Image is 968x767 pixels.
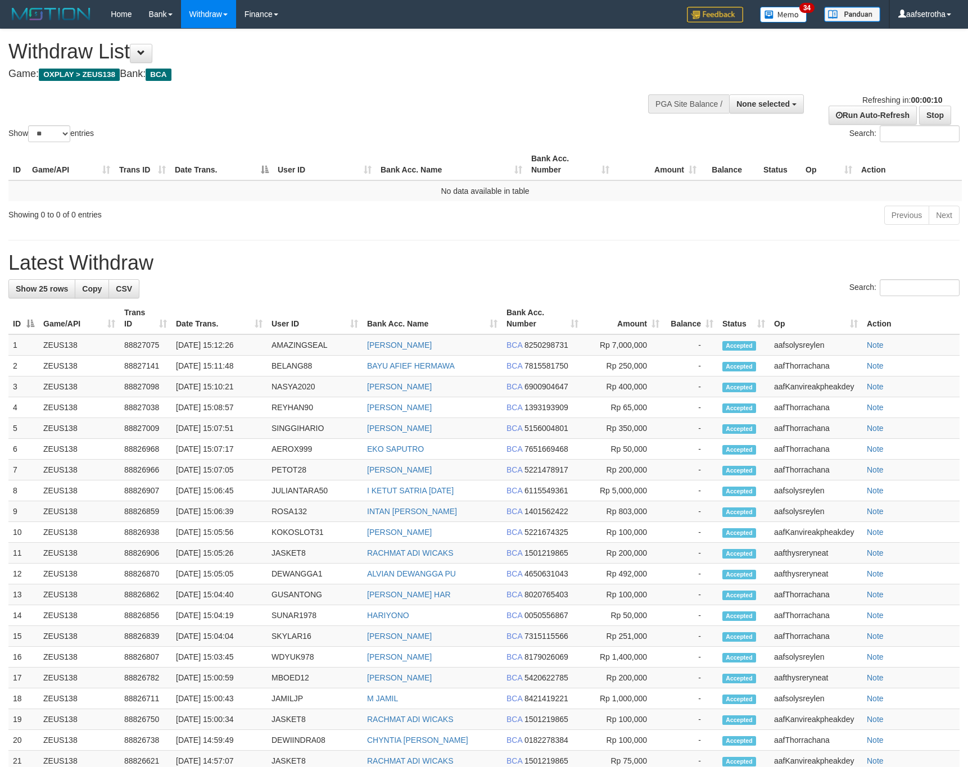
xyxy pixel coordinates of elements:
[8,6,94,22] img: MOTION_logo.png
[267,356,363,376] td: BELANG88
[120,626,171,647] td: 88826839
[722,591,756,600] span: Accepted
[171,564,267,584] td: [DATE] 15:05:05
[867,361,884,370] a: Note
[8,605,39,626] td: 14
[664,480,718,501] td: -
[722,528,756,538] span: Accepted
[770,356,862,376] td: aafThorrachana
[524,424,568,433] span: Copy 5156004801 to clipboard
[849,279,960,296] label: Search:
[583,647,664,668] td: Rp 1,400,000
[867,403,884,412] a: Note
[867,652,884,661] a: Note
[801,148,857,180] th: Op: activate to sort column ascending
[8,418,39,439] td: 5
[664,668,718,688] td: -
[664,522,718,543] td: -
[718,302,770,334] th: Status: activate to sort column ascending
[524,590,568,599] span: Copy 8020765403 to clipboard
[8,302,39,334] th: ID: activate to sort column descending
[664,584,718,605] td: -
[115,148,170,180] th: Trans ID: activate to sort column ascending
[367,652,432,661] a: [PERSON_NAME]
[867,756,884,765] a: Note
[120,501,171,522] td: 88826859
[8,376,39,397] td: 3
[171,460,267,480] td: [DATE] 15:07:05
[770,460,862,480] td: aafThorrachana
[267,480,363,501] td: JULIANTARA50
[664,564,718,584] td: -
[171,376,267,397] td: [DATE] 15:10:21
[120,668,171,688] td: 88826782
[506,590,522,599] span: BCA
[267,460,363,480] td: PETOT28
[770,480,862,501] td: aafsolysreylen
[120,564,171,584] td: 88826870
[929,206,960,225] a: Next
[506,507,522,516] span: BCA
[583,605,664,626] td: Rp 50,000
[108,279,139,298] a: CSV
[120,480,171,501] td: 88826907
[39,356,120,376] td: ZEUS138
[171,356,267,376] td: [DATE] 15:11:48
[664,501,718,522] td: -
[8,709,39,730] td: 19
[583,397,664,418] td: Rp 65,000
[524,673,568,682] span: Copy 5420622785 to clipboard
[267,626,363,647] td: SKYLAR16
[171,584,267,605] td: [DATE] 15:04:40
[506,694,522,703] span: BCA
[524,632,568,641] span: Copy 7315115566 to clipboard
[120,376,171,397] td: 88827098
[120,709,171,730] td: 88826750
[583,668,664,688] td: Rp 200,000
[583,356,664,376] td: Rp 250,000
[171,439,267,460] td: [DATE] 15:07:17
[770,605,862,626] td: aafThorrachana
[524,486,568,495] span: Copy 6115549361 to clipboard
[722,674,756,683] span: Accepted
[367,590,451,599] a: [PERSON_NAME] HAR
[770,397,862,418] td: aafThorrachana
[28,125,70,142] select: Showentries
[583,543,664,564] td: Rp 200,000
[120,543,171,564] td: 88826906
[614,148,701,180] th: Amount: activate to sort column ascending
[722,403,756,413] span: Accepted
[39,439,120,460] td: ZEUS138
[267,418,363,439] td: SINGGIHARIO
[267,334,363,356] td: AMAZINGSEAL
[524,548,568,557] span: Copy 1501219865 to clipboard
[880,125,960,142] input: Search:
[39,302,120,334] th: Game/API: activate to sort column ascending
[770,626,862,647] td: aafThorrachana
[267,376,363,397] td: NASYA2020
[770,501,862,522] td: aafsolysreylen
[506,611,522,620] span: BCA
[116,284,132,293] span: CSV
[506,403,522,412] span: BCA
[8,668,39,688] td: 17
[171,397,267,418] td: [DATE] 15:08:57
[171,626,267,647] td: [DATE] 15:04:04
[171,501,267,522] td: [DATE] 15:06:39
[867,694,884,703] a: Note
[770,376,862,397] td: aafKanvireakpheakdey
[367,382,432,391] a: [PERSON_NAME]
[120,302,171,334] th: Trans ID: activate to sort column ascending
[583,626,664,647] td: Rp 251,000
[857,148,962,180] th: Action
[867,341,884,350] a: Note
[867,632,884,641] a: Note
[867,548,884,557] a: Note
[8,647,39,668] td: 16
[736,99,790,108] span: None selected
[171,605,267,626] td: [DATE] 15:04:19
[867,673,884,682] a: Note
[28,148,115,180] th: Game/API: activate to sort column ascending
[120,460,171,480] td: 88826966
[367,756,454,765] a: RACHMAT ADI WICAKS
